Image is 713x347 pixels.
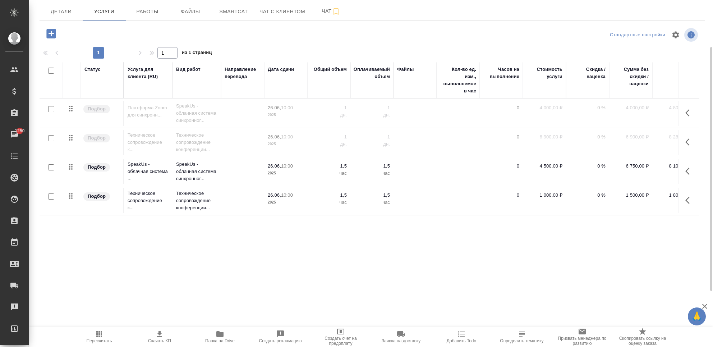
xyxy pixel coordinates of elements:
[688,307,706,325] button: 🙏
[354,141,390,148] p: дн.
[608,29,667,41] div: split button
[480,101,523,126] td: 0
[268,111,304,119] p: 2025
[570,163,606,170] p: 0 %
[570,66,606,80] div: Скидка / наценка
[667,26,684,44] span: Настроить таблицу
[311,170,347,177] p: час
[656,133,692,141] p: 8 280,00 ₽
[87,7,121,16] span: Услуги
[681,192,698,209] button: Показать кнопки
[176,102,217,124] p: SpeakUs - облачная система синхронног...
[281,105,293,110] p: 10:00
[268,163,281,169] p: 26.06,
[281,163,293,169] p: 10:00
[656,192,692,199] p: 1 800,00 ₽
[176,132,217,153] p: Техническое сопровождение конференции...
[311,133,347,141] p: 1
[354,199,390,206] p: час
[656,163,692,170] p: 8 100,00 ₽
[354,111,390,119] p: дн.
[128,132,169,153] p: Техническое сопровождение к...
[128,104,169,119] p: Платформа Zoom для синхронн...
[526,192,562,199] p: 1 000,00 ₽
[314,66,347,73] div: Общий объем
[691,309,703,324] span: 🙏
[397,66,414,73] div: Файлы
[570,192,606,199] p: 0 %
[268,170,304,177] p: 2025
[88,193,106,200] p: Подбор
[311,199,347,206] p: час
[128,190,169,211] p: Техническое сопровождение к...
[176,161,217,182] p: SpeakUs - облачная система синхронног...
[354,66,390,80] div: Оплачиваемый объем
[268,105,281,110] p: 26.06,
[268,141,304,148] p: 2025
[182,48,212,59] span: из 1 страниц
[311,111,347,119] p: дн.
[354,170,390,177] p: час
[613,133,649,141] p: 6 900,00 ₽
[311,104,347,111] p: 1
[354,163,390,170] p: 1,5
[314,7,348,16] span: Чат
[176,66,201,73] div: Вид работ
[681,133,698,151] button: Показать кнопки
[10,127,29,134] span: 1250
[613,163,649,170] p: 6 750,00 ₽
[268,192,281,198] p: 26.06,
[613,192,649,199] p: 1 500,00 ₽
[225,66,261,80] div: Направление перевода
[526,133,562,141] p: 6 900,00 ₽
[526,66,562,80] div: Стоимость услуги
[41,26,61,41] button: Добавить услугу
[613,104,649,111] p: 4 000,00 ₽
[216,7,251,16] span: Smartcat
[480,130,523,155] td: 0
[684,28,699,42] span: Посмотреть информацию
[480,159,523,184] td: 0
[311,141,347,148] p: дн.
[354,192,390,199] p: 1,5
[84,66,101,73] div: Статус
[613,66,649,87] div: Сумма без скидки / наценки
[311,192,347,199] p: 1,5
[311,163,347,170] p: 1,5
[88,134,106,142] p: Подбор
[44,7,78,16] span: Детали
[259,7,305,16] span: Чат с клиентом
[681,163,698,180] button: Показать кнопки
[656,104,692,111] p: 4 800,00 ₽
[88,105,106,113] p: Подбор
[173,7,208,16] span: Файлы
[483,66,519,80] div: Часов на выполнение
[128,161,169,182] p: SpeakUs - облачная система ...
[480,188,523,213] td: 0
[268,66,294,73] div: Дата сдачи
[2,125,27,143] a: 1250
[128,66,169,80] div: Услуга для клиента (RU)
[268,199,304,206] p: 2025
[354,133,390,141] p: 1
[570,133,606,141] p: 0 %
[176,190,217,211] p: Техническое сопровождение конференции...
[281,192,293,198] p: 10:00
[681,104,698,122] button: Показать кнопки
[526,104,562,111] p: 4 000,00 ₽
[570,104,606,111] p: 0 %
[354,104,390,111] p: 1
[332,7,340,16] svg: Подписаться
[526,163,562,170] p: 4 500,00 ₽
[268,134,281,140] p: 26.06,
[440,66,476,95] div: Кол-во ед. изм., выполняемое в час
[88,164,106,171] p: Подбор
[281,134,293,140] p: 10:00
[130,7,165,16] span: Работы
